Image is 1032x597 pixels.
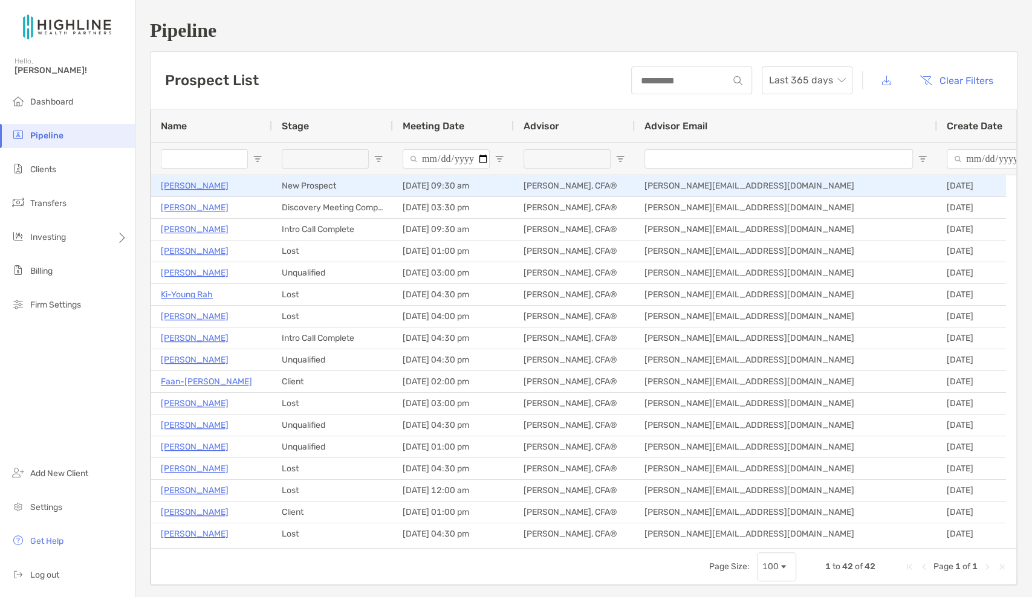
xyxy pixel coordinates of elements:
[161,352,229,367] a: [PERSON_NAME]
[904,562,914,572] div: First Page
[635,349,937,370] div: [PERSON_NAME][EMAIL_ADDRESS][DOMAIN_NAME]
[161,396,229,411] a: [PERSON_NAME]
[15,5,120,48] img: Zoe Logo
[393,175,514,196] div: [DATE] 09:30 am
[514,393,635,414] div: [PERSON_NAME], CFA®
[825,561,831,572] span: 1
[11,127,25,142] img: pipeline icon
[161,200,229,215] a: [PERSON_NAME]
[910,67,1002,94] button: Clear Filters
[11,161,25,176] img: clients icon
[272,240,393,262] div: Lost
[393,458,514,479] div: [DATE] 04:30 pm
[635,219,937,240] div: [PERSON_NAME][EMAIL_ADDRESS][DOMAIN_NAME]
[15,65,128,76] span: [PERSON_NAME]!
[514,175,635,196] div: [PERSON_NAME], CFA®
[11,567,25,581] img: logout icon
[11,533,25,547] img: get-help icon
[272,349,393,370] div: Unqualified
[272,436,393,457] div: Unqualified
[644,149,913,169] input: Advisor Email Filter Input
[30,131,63,141] span: Pipeline
[161,483,229,498] a: [PERSON_NAME]
[947,120,1002,132] span: Create Date
[30,570,59,580] span: Log out
[161,265,229,280] p: [PERSON_NAME]
[11,465,25,480] img: add_new_client icon
[514,349,635,370] div: [PERSON_NAME], CFA®
[918,154,927,164] button: Open Filter Menu
[635,502,937,523] div: [PERSON_NAME][EMAIL_ADDRESS][DOMAIN_NAME]
[30,266,53,276] span: Billing
[635,197,937,218] div: [PERSON_NAME][EMAIL_ADDRESS][DOMAIN_NAME]
[161,287,213,302] p: Ki-Young Rah
[709,561,750,572] div: Page Size:
[393,219,514,240] div: [DATE] 09:30 am
[635,175,937,196] div: [PERSON_NAME][EMAIL_ADDRESS][DOMAIN_NAME]
[272,393,393,414] div: Lost
[161,505,229,520] p: [PERSON_NAME]
[161,244,229,259] p: [PERSON_NAME]
[393,284,514,305] div: [DATE] 04:30 pm
[393,523,514,544] div: [DATE] 04:30 pm
[272,328,393,349] div: Intro Call Complete
[161,309,229,324] a: [PERSON_NAME]
[393,306,514,327] div: [DATE] 04:00 pm
[514,415,635,436] div: [PERSON_NAME], CFA®
[161,439,229,454] a: [PERSON_NAME]
[393,502,514,523] div: [DATE] 01:00 pm
[161,149,248,169] input: Name Filter Input
[982,562,992,572] div: Next Page
[733,76,742,85] img: input icon
[635,436,937,457] div: [PERSON_NAME][EMAIL_ADDRESS][DOMAIN_NAME]
[635,328,937,349] div: [PERSON_NAME][EMAIL_ADDRESS][DOMAIN_NAME]
[393,349,514,370] div: [DATE] 04:30 pm
[635,371,937,392] div: [PERSON_NAME][EMAIL_ADDRESS][DOMAIN_NAME]
[514,480,635,501] div: [PERSON_NAME], CFA®
[842,561,853,572] span: 42
[635,415,937,436] div: [PERSON_NAME][EMAIL_ADDRESS][DOMAIN_NAME]
[514,436,635,457] div: [PERSON_NAME], CFA®
[514,240,635,262] div: [PERSON_NAME], CFA®
[514,262,635,283] div: [PERSON_NAME], CFA®
[644,120,707,132] span: Advisor Email
[161,526,229,541] a: [PERSON_NAME]
[962,561,970,572] span: of
[11,499,25,514] img: settings icon
[161,222,229,237] p: [PERSON_NAME]
[161,461,229,476] a: [PERSON_NAME]
[272,306,393,327] div: Lost
[30,97,73,107] span: Dashboard
[514,328,635,349] div: [PERSON_NAME], CFA®
[30,300,81,310] span: Firm Settings
[272,415,393,436] div: Unqualified
[514,371,635,392] div: [PERSON_NAME], CFA®
[272,458,393,479] div: Lost
[393,371,514,392] div: [DATE] 02:00 pm
[524,120,559,132] span: Advisor
[272,219,393,240] div: Intro Call Complete
[635,284,937,305] div: [PERSON_NAME][EMAIL_ADDRESS][DOMAIN_NAME]
[30,502,62,512] span: Settings
[762,561,779,572] div: 100
[514,502,635,523] div: [PERSON_NAME], CFA®
[11,94,25,108] img: dashboard icon
[374,154,383,164] button: Open Filter Menu
[161,374,252,389] a: Faan-[PERSON_NAME]
[514,458,635,479] div: [PERSON_NAME], CFA®
[11,229,25,244] img: investing icon
[272,175,393,196] div: New Prospect
[615,154,625,164] button: Open Filter Menu
[11,195,25,210] img: transfers icon
[30,468,88,479] span: Add New Client
[955,561,961,572] span: 1
[635,262,937,283] div: [PERSON_NAME][EMAIL_ADDRESS][DOMAIN_NAME]
[393,436,514,457] div: [DATE] 01:00 pm
[165,72,259,89] h3: Prospect List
